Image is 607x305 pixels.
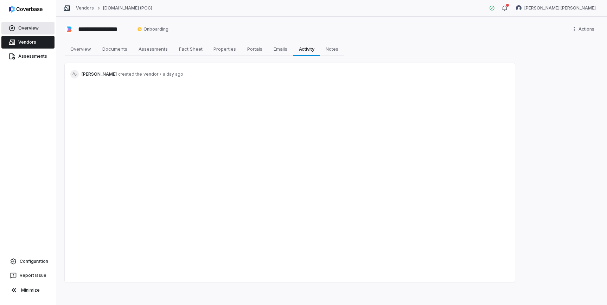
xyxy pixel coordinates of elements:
span: [PERSON_NAME] [PERSON_NAME] [524,5,596,11]
span: Notes [323,44,341,53]
span: Overview [18,25,39,31]
a: Configuration [3,255,53,268]
span: Minimize [21,287,40,293]
a: Assessments [1,50,55,63]
span: Emails [271,44,290,53]
button: Bastian Bartels avatar[PERSON_NAME] [PERSON_NAME] [512,3,600,13]
button: More actions [569,24,599,34]
button: Report Issue [3,269,53,282]
span: Vendors [18,39,36,45]
span: Assessments [136,44,171,53]
button: Minimize [3,283,53,297]
a: Overview [1,22,55,34]
span: Report Issue [20,273,46,278]
a: [DOMAIN_NAME] (POC) [103,5,152,11]
span: a day ago [163,71,183,77]
span: [PERSON_NAME] [82,71,117,77]
img: Bastian Bartels avatar [516,5,522,11]
span: vendor [143,71,158,77]
span: Documents [100,44,130,53]
span: Overview [68,44,94,53]
span: Onboarding [137,26,168,32]
img: logo-D7KZi-bG.svg [9,6,43,13]
span: • [160,71,161,77]
a: Vendors [76,5,94,11]
span: Portals [244,44,265,53]
span: Fact Sheet [176,44,205,53]
span: Activity [296,44,317,53]
span: Assessments [18,53,47,59]
span: Configuration [20,259,48,264]
a: Vendors [1,36,55,49]
span: created the [118,71,142,77]
span: Properties [211,44,239,53]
